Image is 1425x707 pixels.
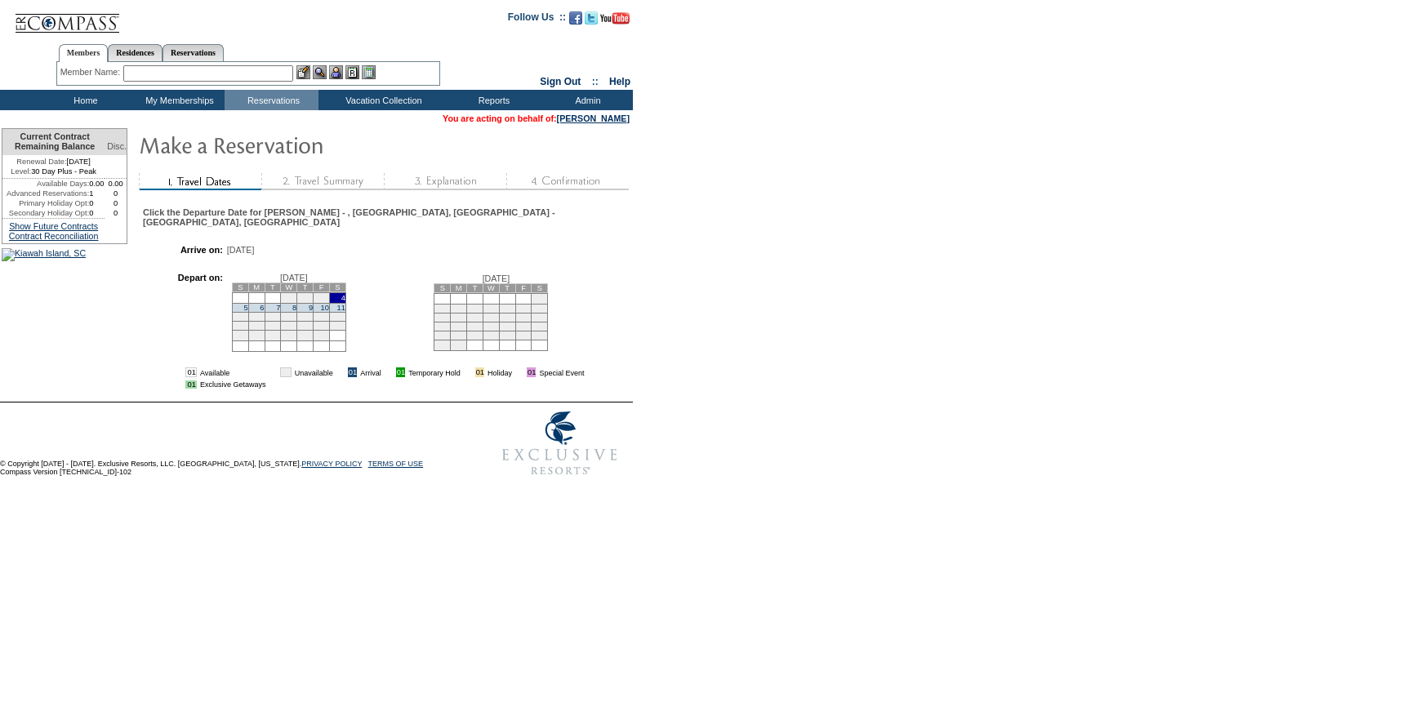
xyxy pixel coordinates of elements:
td: 27 [248,330,265,340]
td: 28 [265,330,281,340]
a: 7 [276,304,280,312]
td: 23 [434,331,451,340]
td: Reservations [225,90,318,110]
td: 19 [483,322,499,331]
td: 14 [265,312,281,321]
td: 19 [232,321,248,330]
td: 12 [483,313,499,322]
td: 0.00 [89,179,105,189]
a: Become our fan on Facebook [569,16,582,26]
td: 0 [89,198,105,208]
td: T [265,282,281,291]
td: 0 [105,208,127,218]
a: Help [609,76,630,87]
td: 5 [483,304,499,313]
a: PRIVACY POLICY [301,460,362,468]
td: 26 [483,331,499,340]
a: 6 [260,304,264,312]
td: 2 [434,304,451,313]
td: 25 [329,321,345,330]
td: Depart on: [151,273,223,356]
td: 01 [475,367,484,377]
td: 12 [232,312,248,321]
td: 20 [499,322,515,331]
a: TERMS OF USE [368,460,424,468]
img: Reservations [345,65,359,79]
td: 0 [105,189,127,198]
td: Current Contract Remaining Balance [2,129,105,155]
td: T [297,282,314,291]
td: 13 [499,313,515,322]
td: 29 [532,331,548,340]
td: 11 [467,313,483,322]
td: 24 [314,321,330,330]
span: Level: [11,167,31,176]
a: [PERSON_NAME] [557,113,630,123]
td: 7 [515,304,532,313]
img: b_edit.gif [296,65,310,79]
img: Subscribe to our YouTube Channel [600,12,630,24]
td: 2 [297,292,314,303]
td: 21 [515,322,532,331]
td: T [499,283,515,292]
td: 22 [532,322,548,331]
span: Renewal Date: [16,157,66,167]
td: Reports [445,90,539,110]
td: 6 [499,304,515,313]
img: step3_state1.gif [384,173,506,190]
td: 21 [265,321,281,330]
td: Unavailable [295,367,333,377]
td: 10 [451,313,467,322]
img: Impersonate [329,65,343,79]
td: Advanced Reservations: [2,189,89,198]
td: Available [200,367,266,377]
div: Click the Departure Date for [PERSON_NAME] - , [GEOGRAPHIC_DATA], [GEOGRAPHIC_DATA] - [GEOGRAPHIC... [143,207,627,227]
img: step2_state1.gif [261,173,384,190]
td: M [248,282,265,291]
td: 01 [348,367,357,377]
td: S [329,282,345,291]
td: Primary Holiday Opt: [2,198,89,208]
a: 5 [244,304,248,312]
td: S [532,283,548,292]
td: 01 [185,380,196,389]
img: b_calculator.gif [362,65,376,79]
td: M [451,283,467,292]
td: Arrival [360,367,381,377]
td: Holiday [488,367,512,377]
td: 31 [314,330,330,340]
td: 8 [532,304,548,313]
img: i.gif [464,368,472,376]
td: 1 [89,189,105,198]
td: 27 [499,331,515,340]
img: step1_state2.gif [139,173,261,190]
a: Contract Reconciliation [9,231,99,241]
span: :: [592,76,599,87]
img: Make Reservation [139,128,465,161]
td: 17 [451,322,467,331]
td: 01 [280,367,291,377]
td: 0.00 [105,179,127,189]
td: Home [37,90,131,110]
td: 9 [434,313,451,322]
td: 4 [329,292,345,303]
td: Admin [539,90,633,110]
span: You are acting on behalf of: [443,113,630,123]
td: 1 [281,292,297,303]
a: Follow us on Twitter [585,16,598,26]
img: i.gif [385,368,393,376]
td: 16 [297,312,314,321]
img: Become our fan on Facebook [569,11,582,24]
a: Subscribe to our YouTube Channel [600,16,630,26]
img: i.gif [336,368,345,376]
td: 29 [281,330,297,340]
a: Reservations [163,44,224,61]
td: 17 [314,312,330,321]
td: 28 [515,331,532,340]
td: 01 [396,367,405,377]
img: Follow us on Twitter [585,11,598,24]
td: 13 [248,312,265,321]
a: Residences [108,44,163,61]
td: Exclusive Getaways [200,380,266,389]
td: 1 [532,293,548,304]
